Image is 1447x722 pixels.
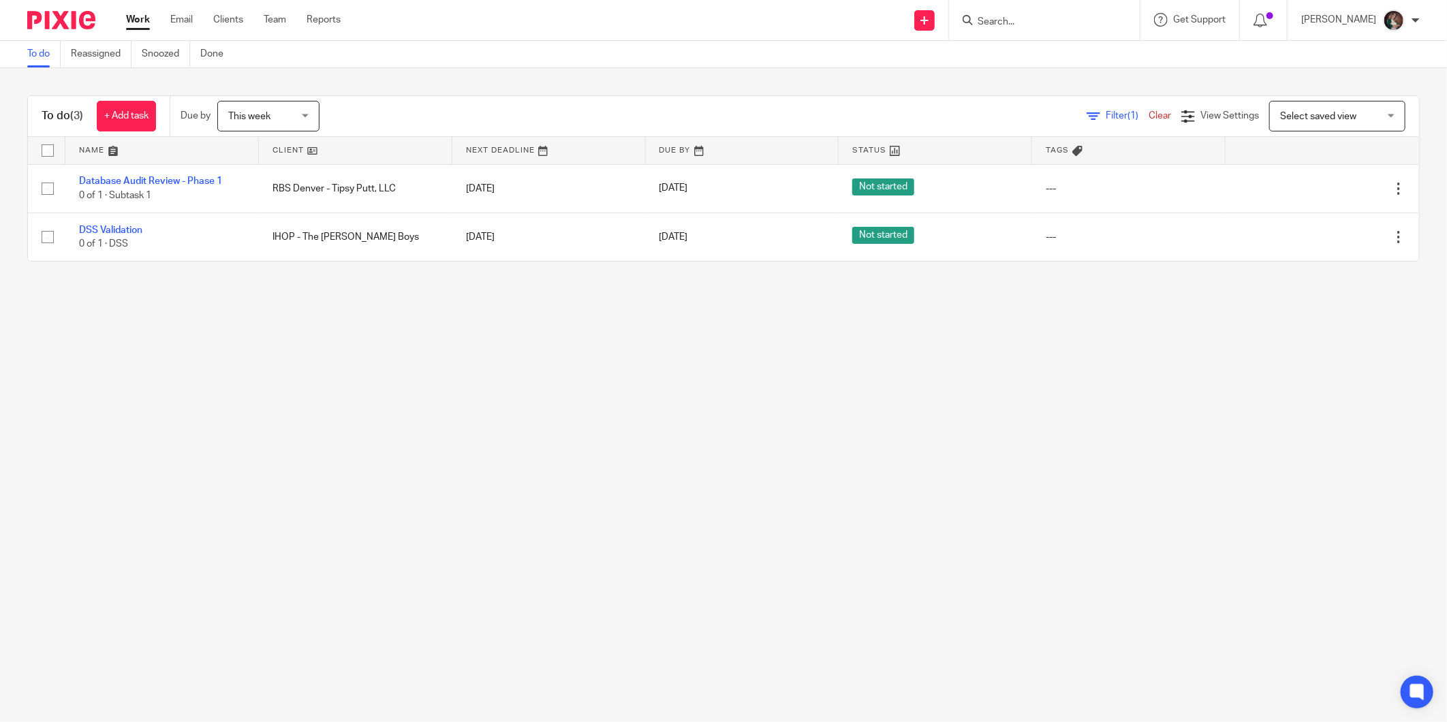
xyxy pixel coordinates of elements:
span: 0 of 1 · Subtask 1 [79,191,151,200]
h1: To do [42,109,83,123]
a: To do [27,41,61,67]
td: [DATE] [452,164,646,213]
span: Tags [1046,146,1069,154]
span: Get Support [1173,15,1226,25]
div: --- [1046,182,1212,195]
a: Snoozed [142,41,190,67]
a: Clear [1149,111,1171,121]
span: This week [228,112,270,121]
a: Team [264,13,286,27]
a: Reports [307,13,341,27]
img: Profile%20picture%20JUS.JPG [1383,10,1405,31]
p: [PERSON_NAME] [1301,13,1376,27]
a: Clients [213,13,243,27]
a: Done [200,41,234,67]
span: (1) [1127,111,1138,121]
span: [DATE] [659,232,688,242]
td: RBS Denver - Tipsy Putt, LLC [259,164,452,213]
span: Not started [852,227,914,244]
td: [DATE] [452,213,646,261]
input: Search [976,16,1099,29]
span: Select saved view [1280,112,1356,121]
a: DSS Validation [79,225,142,235]
div: --- [1046,230,1212,244]
span: (3) [70,110,83,121]
a: Work [126,13,150,27]
span: [DATE] [659,184,688,193]
span: Not started [852,178,914,195]
p: Due by [181,109,211,123]
a: Database Audit Review - Phase 1 [79,176,222,186]
a: Reassigned [71,41,131,67]
a: + Add task [97,101,156,131]
span: Filter [1106,111,1149,121]
img: Pixie [27,11,95,29]
td: IHOP - The [PERSON_NAME] Boys [259,213,452,261]
a: Email [170,13,193,27]
span: View Settings [1200,111,1259,121]
span: 0 of 1 · DSS [79,239,128,249]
